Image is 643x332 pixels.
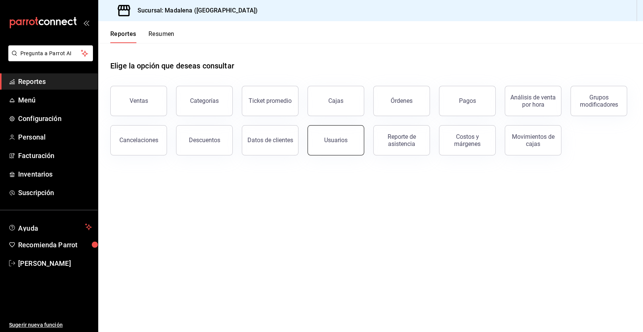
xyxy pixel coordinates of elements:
[249,97,292,104] div: Ticket promedio
[119,137,158,144] div: Cancelaciones
[110,60,234,71] h1: Elige la opción que deseas consultar
[18,222,82,231] span: Ayuda
[190,97,219,104] div: Categorías
[18,95,92,105] span: Menú
[373,125,430,155] button: Reporte de asistencia
[148,30,175,43] button: Resumen
[459,97,476,104] div: Pagos
[18,258,92,268] span: [PERSON_NAME]
[83,20,89,26] button: open_drawer_menu
[378,133,425,147] div: Reporte de asistencia
[242,86,298,116] button: Ticket promedio
[18,188,92,198] span: Suscripción
[242,125,298,155] button: Datos de clientes
[189,137,220,144] div: Descuentos
[110,30,136,43] button: Reportes
[439,125,496,155] button: Costos y márgenes
[131,6,258,15] h3: Sucursal: Madalena ([GEOGRAPHIC_DATA])
[444,133,491,147] div: Costos y márgenes
[328,97,343,104] div: Cajas
[18,76,92,87] span: Reportes
[110,30,175,43] div: navigation tabs
[570,86,627,116] button: Grupos modificadores
[18,169,92,179] span: Inventarios
[575,94,622,108] div: Grupos modificadores
[18,132,92,142] span: Personal
[373,86,430,116] button: Órdenes
[510,133,556,147] div: Movimientos de cajas
[308,125,364,155] button: Usuarios
[505,86,561,116] button: Análisis de venta por hora
[505,125,561,155] button: Movimientos de cajas
[18,240,92,250] span: Recomienda Parrot
[18,113,92,124] span: Configuración
[130,97,148,104] div: Ventas
[510,94,556,108] div: Análisis de venta por hora
[18,150,92,161] span: Facturación
[391,97,413,104] div: Órdenes
[20,50,81,57] span: Pregunta a Parrot AI
[176,86,233,116] button: Categorías
[5,55,93,63] a: Pregunta a Parrot AI
[247,137,293,144] div: Datos de clientes
[439,86,496,116] button: Pagos
[324,137,348,144] div: Usuarios
[9,321,92,329] span: Sugerir nueva función
[110,86,167,116] button: Ventas
[8,45,93,61] button: Pregunta a Parrot AI
[110,125,167,155] button: Cancelaciones
[308,86,364,116] button: Cajas
[176,125,233,155] button: Descuentos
